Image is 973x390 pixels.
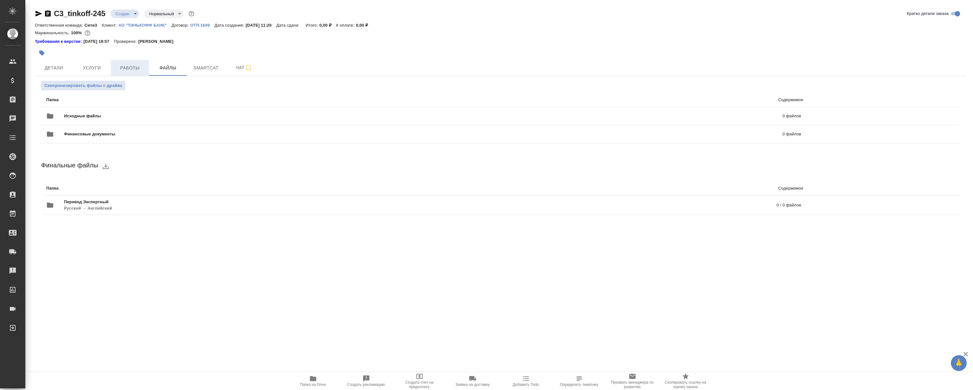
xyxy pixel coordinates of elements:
a: C3_tinkoff-245 [54,9,106,18]
p: [PERSON_NAME] [138,38,178,45]
div: Создан [111,10,139,18]
p: Дата сдачи: [276,23,301,28]
span: Исходные файлы [64,113,442,119]
p: Ответственная команда: [35,23,85,28]
span: Услуги [77,64,107,72]
p: [DATE] 11:20 [246,23,276,28]
span: Smartcat [191,64,221,72]
p: Проверено: [114,38,138,45]
p: Дата создания: [214,23,246,28]
span: Файлы [153,64,183,72]
span: Кратко детали заказа [907,10,949,17]
button: folder [42,108,58,124]
button: Скопировать ссылку для ЯМессенджера [35,10,42,17]
span: 🙏 [953,356,964,370]
p: Содержимое [419,97,803,103]
p: Маржинальность: [35,30,71,35]
span: Финальные файлы [41,162,98,169]
span: Синхронизировать файлы с драйва [44,82,122,89]
button: Доп статусы указывают на важность/срочность заказа [187,10,195,18]
p: 0,00 ₽ [356,23,373,28]
p: ОТП-1649 [190,23,214,28]
button: 🙏 [951,355,967,371]
a: АО "ТИНЬКОФФ БАНК" [118,22,172,28]
button: 0 [83,29,92,37]
svg: Подписаться [245,64,252,72]
p: Клиент: [102,23,118,28]
p: К оплате: [336,23,356,28]
p: Сити3 [85,23,102,28]
a: ОТП-1649 [190,22,214,28]
span: Перевод Экспертный [64,199,444,205]
span: Работы [115,64,145,72]
button: Добавить тэг [35,46,49,60]
p: Папка [46,185,419,192]
button: Синхронизировать файлы с драйва [41,81,125,90]
button: folder [42,127,58,142]
p: Договор: [172,23,190,28]
div: Нажми, чтобы открыть папку с инструкцией [35,38,83,45]
button: Нормальный [147,11,176,16]
span: Финансовые документы [64,131,449,137]
p: 0 файлов [449,131,801,137]
p: Содержимое [419,185,803,192]
span: Чат [229,64,259,72]
p: [DATE] 19:57 [83,38,114,45]
span: Детали [39,64,69,72]
button: Создан [114,11,131,16]
p: Итого: [306,23,319,28]
p: 0 файлов [442,113,801,119]
p: АО "ТИНЬКОФФ БАНК" [118,23,172,28]
p: Папка [46,97,419,103]
p: 0,00 ₽ [319,23,336,28]
a: Требования к верстке: [35,38,83,45]
p: 0 / 0 файлов [444,202,801,208]
button: Скопировать ссылку [44,10,52,17]
button: folder [42,198,58,213]
button: download [98,159,113,174]
p: 100% [71,30,83,35]
div: Создан [144,10,183,18]
p: Русский → Английский [64,205,444,211]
